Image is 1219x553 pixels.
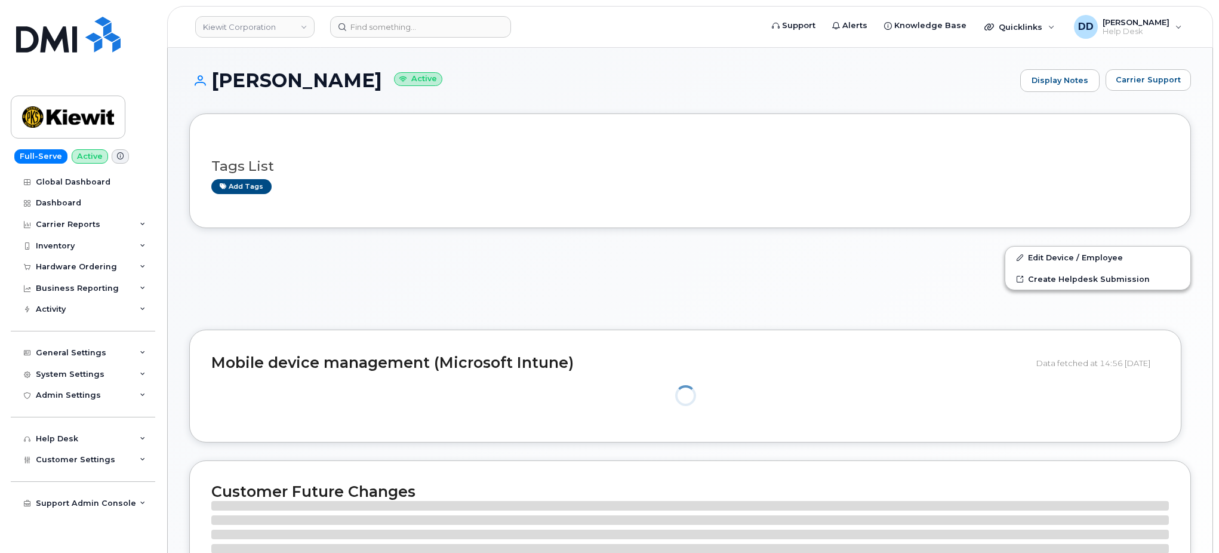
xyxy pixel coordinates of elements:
h1: [PERSON_NAME] [189,70,1014,91]
small: Active [394,72,442,86]
a: Create Helpdesk Submission [1005,268,1190,290]
a: Add tags [211,179,272,194]
button: Carrier Support [1106,69,1191,91]
h2: Mobile device management (Microsoft Intune) [211,355,1027,371]
a: Edit Device / Employee [1005,247,1190,268]
a: Display Notes [1020,69,1100,92]
div: Data fetched at 14:56 [DATE] [1036,352,1159,374]
span: Carrier Support [1116,74,1181,85]
h3: Tags List [211,159,1169,174]
h2: Customer Future Changes [211,483,1169,500]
